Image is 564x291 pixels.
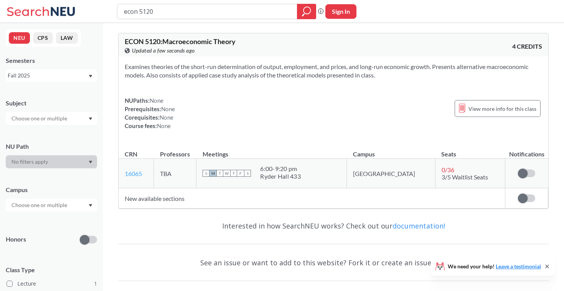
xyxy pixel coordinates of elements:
[302,6,311,17] svg: magnifying glass
[132,46,195,55] span: Updated a few seconds ago
[154,159,196,188] td: TBA
[496,263,541,270] a: Leave a testimonial
[260,173,301,180] div: Ryder Hall 433
[216,170,223,177] span: T
[150,97,163,104] span: None
[230,170,237,177] span: T
[161,105,175,112] span: None
[347,159,435,188] td: [GEOGRAPHIC_DATA]
[125,37,236,46] span: ECON 5120 : Macroeconomic Theory
[442,166,454,173] span: 0 / 36
[223,170,230,177] span: W
[6,69,97,82] div: Fall 2025Dropdown arrow
[6,56,97,65] div: Semesters
[8,71,88,80] div: Fall 2025
[6,99,97,107] div: Subject
[203,170,209,177] span: S
[94,279,97,288] span: 1
[196,142,347,159] th: Meetings
[89,204,92,207] svg: Dropdown arrow
[209,170,216,177] span: M
[6,266,97,274] span: Class Type
[9,32,30,44] button: NEU
[325,4,356,19] button: Sign In
[442,173,488,181] span: 3/5 Waitlist Seats
[125,150,137,158] div: CRN
[448,264,541,269] span: We need your help!
[6,199,97,212] div: Dropdown arrow
[6,186,97,194] div: Campus
[297,4,316,19] div: magnifying glass
[6,155,97,168] div: Dropdown arrow
[237,170,244,177] span: F
[56,32,78,44] button: LAW
[125,170,142,177] a: 16065
[6,142,97,151] div: NU Path
[347,142,435,159] th: Campus
[89,117,92,120] svg: Dropdown arrow
[512,42,542,51] span: 4 CREDITS
[435,142,505,159] th: Seats
[8,114,72,123] input: Choose one or multiple
[244,170,251,177] span: S
[7,279,97,289] label: Lecture
[468,104,536,113] span: View more info for this class
[118,252,549,274] div: See an issue or want to add to this website? Fork it or create an issue on .
[89,161,92,164] svg: Dropdown arrow
[33,32,53,44] button: CPS
[118,215,549,237] div: Interested in how SearchNEU works? Check out our
[119,188,505,209] td: New available sections
[125,62,542,79] section: Examines theories of the short-run determination of output, employment, and prices, and long-run ...
[260,165,301,173] div: 6:00 - 9:20 pm
[505,142,548,159] th: Notifications
[157,122,171,129] span: None
[154,142,196,159] th: Professors
[125,96,175,130] div: NUPaths: Prerequisites: Corequisites: Course fees:
[8,201,72,210] input: Choose one or multiple
[6,235,26,244] p: Honors
[392,221,445,230] a: documentation!
[89,75,92,78] svg: Dropdown arrow
[123,5,292,18] input: Class, professor, course number, "phrase"
[160,114,173,121] span: None
[6,112,97,125] div: Dropdown arrow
